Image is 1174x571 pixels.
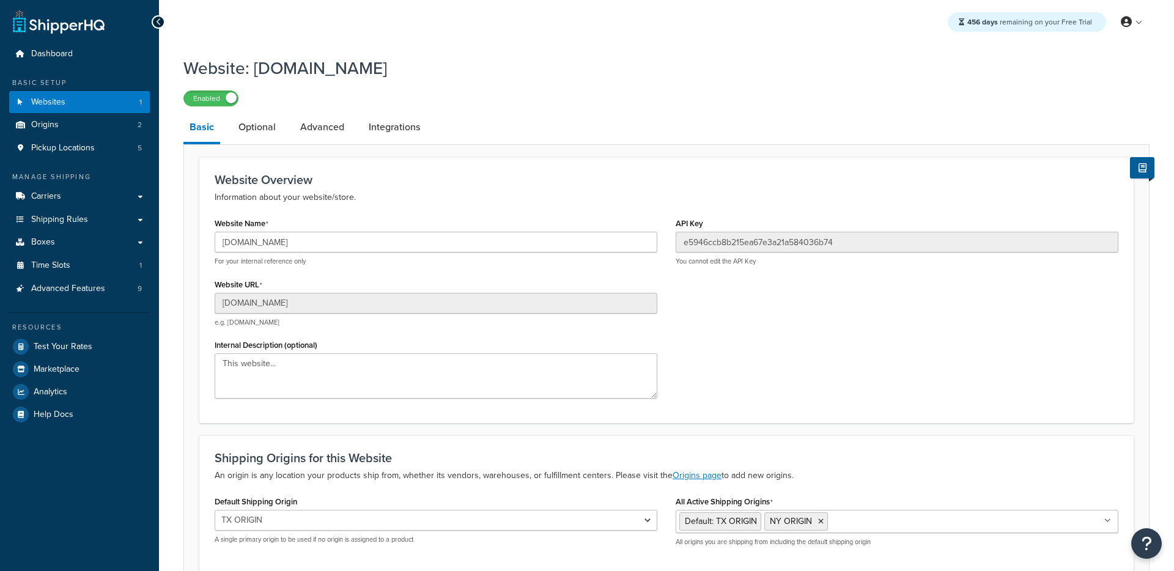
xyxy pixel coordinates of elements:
[363,112,426,142] a: Integrations
[676,232,1118,252] input: XDL713J089NBV22
[9,208,150,231] a: Shipping Rules
[215,257,657,266] p: For your internal reference only
[673,469,722,482] a: Origins page
[9,254,150,277] li: Time Slots
[31,284,105,294] span: Advanced Features
[1131,528,1162,559] button: Open Resource Center
[9,381,150,403] a: Analytics
[139,260,142,271] span: 1
[31,191,61,202] span: Carriers
[967,17,1092,28] span: remaining on your Free Trial
[676,257,1118,266] p: You cannot edit the API Key
[138,143,142,153] span: 5
[31,215,88,225] span: Shipping Rules
[9,91,150,114] a: Websites1
[676,497,773,507] label: All Active Shipping Origins
[9,254,150,277] a: Time Slots1
[9,278,150,300] a: Advanced Features9
[215,535,657,544] p: A single primary origin to be used if no origin is assigned to a product
[9,322,150,333] div: Resources
[9,403,150,425] a: Help Docs
[215,219,268,229] label: Website Name
[9,278,150,300] li: Advanced Features
[138,284,142,294] span: 9
[9,114,150,136] li: Origins
[184,91,238,106] label: Enabled
[138,120,142,130] span: 2
[9,231,150,254] a: Boxes
[9,91,150,114] li: Websites
[31,49,73,59] span: Dashboard
[34,387,67,397] span: Analytics
[31,260,70,271] span: Time Slots
[215,497,297,506] label: Default Shipping Origin
[232,112,282,142] a: Optional
[294,112,350,142] a: Advanced
[9,137,150,160] a: Pickup Locations5
[183,56,1134,80] h1: Website: [DOMAIN_NAME]
[215,353,657,399] textarea: This website...
[967,17,998,28] strong: 456 days
[183,112,220,144] a: Basic
[215,451,1118,465] h3: Shipping Origins for this Website
[215,173,1118,186] h3: Website Overview
[31,97,65,108] span: Websites
[215,341,317,350] label: Internal Description (optional)
[9,358,150,380] a: Marketplace
[215,280,262,290] label: Website URL
[676,219,703,228] label: API Key
[9,43,150,65] a: Dashboard
[139,97,142,108] span: 1
[215,318,657,327] p: e.g. [DOMAIN_NAME]
[9,78,150,88] div: Basic Setup
[9,172,150,182] div: Manage Shipping
[31,237,55,248] span: Boxes
[215,468,1118,483] p: An origin is any location your products ship from, whether its vendors, warehouses, or fulfillmen...
[9,114,150,136] a: Origins2
[676,537,1118,547] p: All origins you are shipping from including the default shipping origin
[770,515,812,528] span: NY ORIGIN
[1130,157,1154,179] button: Show Help Docs
[31,143,95,153] span: Pickup Locations
[685,515,757,528] span: Default: TX ORIGIN
[9,185,150,208] a: Carriers
[34,410,73,420] span: Help Docs
[34,364,79,375] span: Marketplace
[34,342,92,352] span: Test Your Rates
[31,120,59,130] span: Origins
[9,336,150,358] a: Test Your Rates
[215,190,1118,205] p: Information about your website/store.
[9,137,150,160] li: Pickup Locations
